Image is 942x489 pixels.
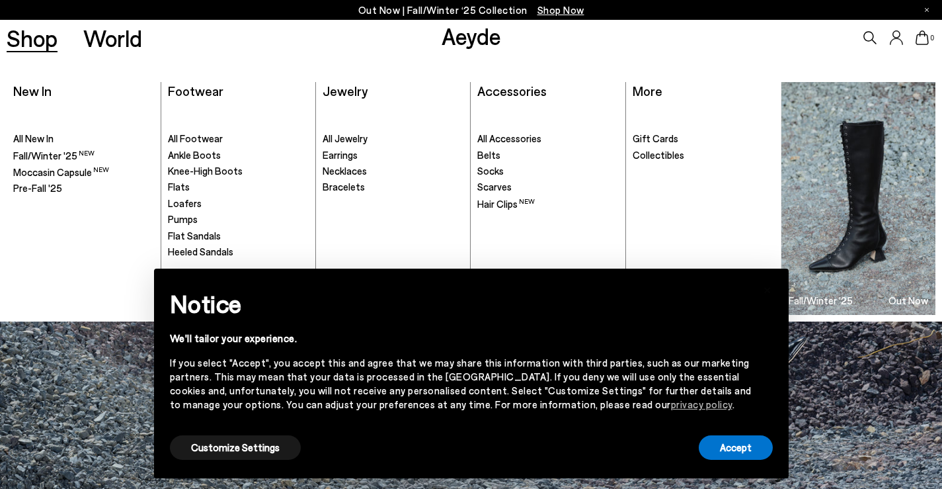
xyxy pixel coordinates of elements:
h3: Out Now [888,296,928,306]
span: Socks [477,165,504,177]
span: 0 [929,34,935,42]
span: Ankle Boots [168,149,221,161]
span: All New In [13,132,54,144]
a: Gift Cards [633,132,775,146]
a: Flats [168,181,309,194]
h3: Fall/Winter '25 [789,296,853,306]
span: Pre-Fall '25 [13,182,62,194]
a: Loafers [168,197,309,210]
span: Pumps [168,213,198,225]
a: All New In [13,132,155,146]
button: Accept [699,435,773,460]
a: Scarves [477,181,619,194]
span: Hair Clips [477,198,535,210]
a: privacy policy [671,398,732,410]
a: Heeled Sandals [168,245,309,259]
a: All Accessories [477,132,619,146]
span: × [763,279,772,298]
a: New In [13,83,52,99]
span: Loafers [168,197,202,209]
a: Moccasin Capsule [13,165,155,179]
a: Fall/Winter '25 [13,149,155,163]
div: If you select "Accept", you accept this and agree that we may share this information with third p... [170,356,752,412]
a: Hair Clips [477,197,619,211]
a: Aeyde [442,22,501,50]
a: Fall/Winter '25 Out Now [781,82,935,316]
span: Belts [477,149,500,161]
a: Ankle Boots [168,149,309,162]
h2: Notice [170,287,752,321]
span: All Accessories [477,132,541,144]
a: Earrings [323,149,464,162]
a: More [633,83,662,99]
a: Pre-Fall '25 [13,182,155,195]
img: Group_1295_900x.jpg [781,82,935,316]
button: Close this notice [752,273,783,304]
a: All Jewelry [323,132,464,146]
p: Out Now | Fall/Winter ‘25 Collection [358,2,584,19]
a: Collectibles [633,149,775,162]
a: All Footwear [168,132,309,146]
a: Pumps [168,213,309,226]
span: Fall/Winter '25 [13,150,95,161]
a: 0 [916,30,929,45]
a: Socks [477,165,619,178]
a: Flat Sandals [168,230,309,243]
span: Moccasin Capsule [13,166,109,178]
button: Customize Settings [170,435,301,460]
a: Knee-High Boots [168,165,309,178]
span: All Jewelry [323,132,368,144]
span: Necklaces [323,165,367,177]
a: Bracelets [323,181,464,194]
a: World [83,26,142,50]
a: Shop [7,26,58,50]
a: Footwear [168,83,223,99]
span: Knee-High Boots [168,165,243,177]
span: Heeled Sandals [168,245,233,257]
span: Navigate to /collections/new-in [537,4,584,16]
span: All Footwear [168,132,223,144]
span: Scarves [477,181,512,193]
span: Flat Sandals [168,230,221,242]
a: Belts [477,149,619,162]
a: Jewelry [323,83,368,99]
span: Gift Cards [633,132,678,144]
span: Flats [168,181,190,193]
a: Accessories [477,83,547,99]
a: Necklaces [323,165,464,178]
span: Collectibles [633,149,684,161]
span: Earrings [323,149,358,161]
span: Bracelets [323,181,365,193]
div: We'll tailor your experience. [170,332,752,345]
